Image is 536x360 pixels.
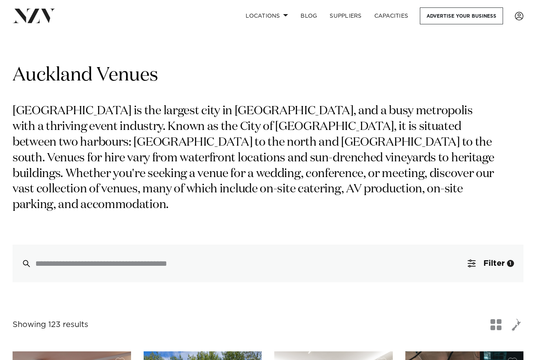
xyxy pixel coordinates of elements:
[239,7,294,24] a: Locations
[294,7,323,24] a: BLOG
[507,260,514,267] div: 1
[323,7,368,24] a: SUPPLIERS
[420,7,503,24] a: Advertise your business
[483,259,505,267] span: Filter
[13,9,55,23] img: nzv-logo.png
[13,63,523,88] h1: Auckland Venues
[13,104,498,213] p: [GEOGRAPHIC_DATA] is the largest city in [GEOGRAPHIC_DATA], and a busy metropolis with a thriving...
[13,319,88,331] div: Showing 123 results
[458,245,523,282] button: Filter1
[368,7,415,24] a: Capacities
